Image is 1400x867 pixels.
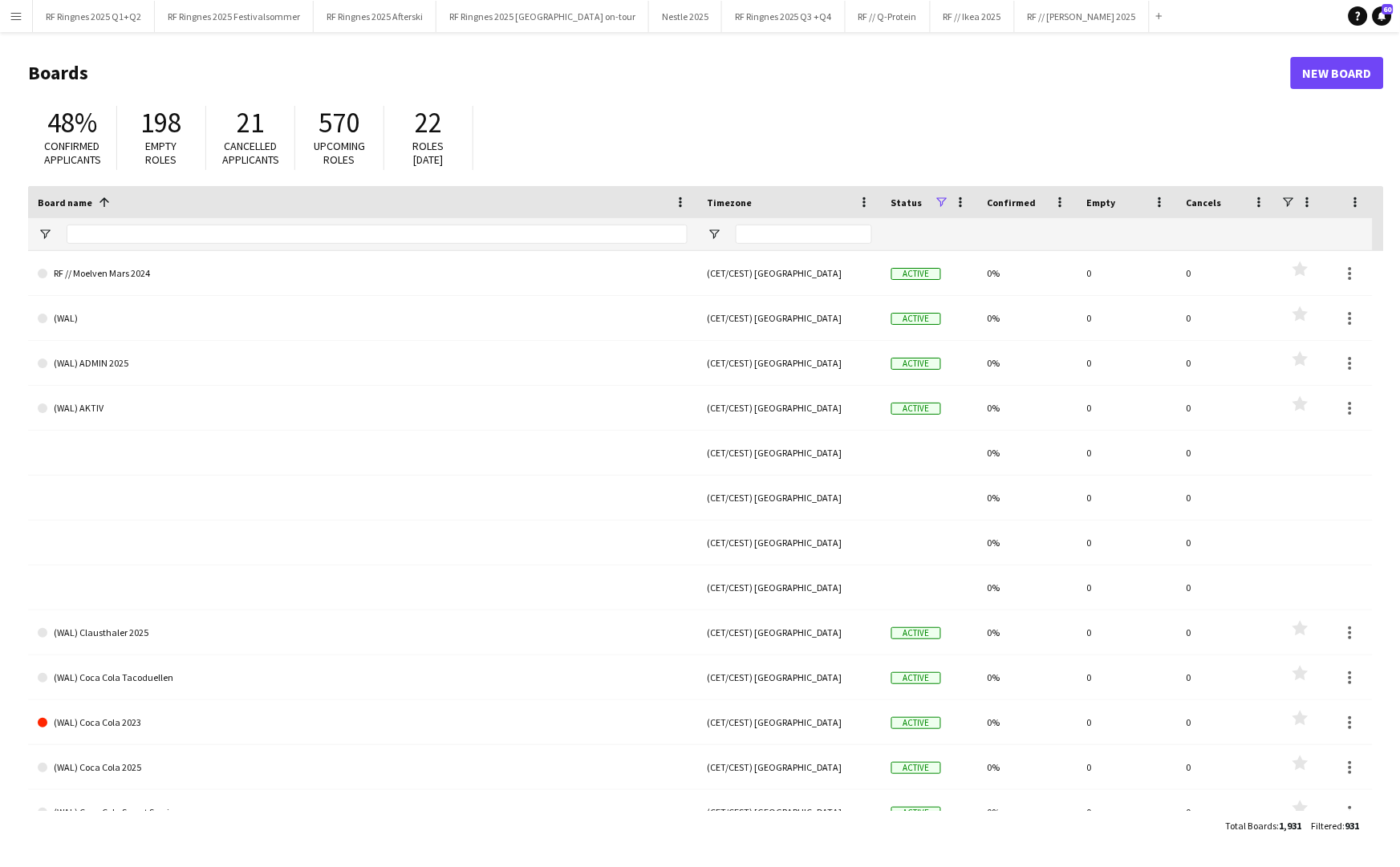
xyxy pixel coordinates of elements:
a: (WAL) ADMIN 2025 [38,341,688,386]
div: 0 [1077,521,1177,565]
button: RF Ringnes 2025 Afterski [314,1,436,32]
span: Empty [1087,196,1116,209]
div: 0 [1177,386,1276,430]
a: New Board [1291,57,1384,89]
button: RF Ringnes 2025 Q1+Q2 [33,1,155,32]
button: RF // [PERSON_NAME] 2025 [1015,1,1150,32]
span: Active [891,672,941,684]
span: Active [891,807,941,819]
div: 0 [1177,700,1276,744]
h1: Boards [28,61,1291,85]
div: 0 [1077,565,1177,610]
span: Active [891,358,941,370]
div: 0 [1077,296,1177,340]
span: Cancels [1187,196,1222,209]
div: : [1312,811,1360,842]
button: RF Ringnes 2025 Festivalsommer [155,1,314,32]
div: 0% [978,431,1077,475]
a: (WAL) Coca Cola 2025 [38,745,688,790]
input: Board name Filter Input [67,225,688,244]
div: (CET/CEST) [GEOGRAPHIC_DATA] [697,251,882,295]
a: RF // Moelven Mars 2024 [38,251,688,296]
div: 0 [1177,565,1276,610]
div: 0% [978,521,1077,565]
span: Confirmed [988,196,1037,209]
div: (CET/CEST) [GEOGRAPHIC_DATA] [697,655,882,699]
div: 0 [1077,386,1177,430]
div: 0% [978,655,1077,699]
div: 0% [978,476,1077,520]
div: 0 [1177,341,1276,385]
div: (CET/CEST) [GEOGRAPHIC_DATA] [697,745,882,789]
div: 0 [1177,521,1276,565]
span: 1,931 [1280,820,1302,833]
span: Active [891,268,941,280]
a: (WAL) [38,296,688,341]
a: (WAL) Clausthaler 2025 [38,610,688,655]
div: (CET/CEST) [GEOGRAPHIC_DATA] [697,476,882,520]
div: 0 [1077,790,1177,834]
button: RF // Q-Protein [846,1,931,32]
button: RF // Ikea 2025 [931,1,1015,32]
div: (CET/CEST) [GEOGRAPHIC_DATA] [697,296,882,340]
div: 0% [978,745,1077,789]
div: 0 [1177,610,1276,654]
div: 0 [1177,431,1276,475]
span: Active [891,717,941,729]
div: 0 [1177,790,1276,834]
div: 0% [978,251,1077,295]
div: (CET/CEST) [GEOGRAPHIC_DATA] [697,431,882,475]
div: 0% [978,790,1077,834]
div: 0 [1177,745,1276,789]
div: 0% [978,700,1077,744]
a: (WAL) AKTIV [38,386,688,431]
div: (CET/CEST) [GEOGRAPHIC_DATA] [697,521,882,565]
div: (CET/CEST) [GEOGRAPHIC_DATA] [697,790,882,834]
span: Status [891,196,923,209]
input: Timezone Filter Input [736,225,872,244]
span: 198 [141,105,182,140]
div: 0 [1077,610,1177,654]
div: 0 [1177,655,1276,699]
div: 0 [1077,251,1177,295]
div: 0 [1077,655,1177,699]
span: Active [891,313,941,325]
div: 0 [1077,745,1177,789]
div: 0 [1177,296,1276,340]
span: 570 [319,105,360,140]
span: Active [891,627,941,639]
span: Board name [38,196,92,209]
button: Open Filter Menu [38,227,52,241]
a: 60 [1373,6,1392,26]
div: : [1226,811,1302,842]
div: 0 [1077,431,1177,475]
span: 931 [1345,820,1360,833]
span: 48% [47,105,97,140]
div: 0% [978,565,1077,610]
div: 0 [1077,700,1177,744]
span: Active [891,403,941,415]
div: 0% [978,610,1077,654]
button: RF Ringnes 2025 Q3 +Q4 [722,1,846,32]
button: Open Filter Menu [707,227,721,241]
div: 0% [978,296,1077,340]
button: RF Ringnes 2025 [GEOGRAPHIC_DATA] on-tour [436,1,649,32]
span: Filtered [1312,820,1343,833]
div: 0 [1077,476,1177,520]
span: Active [891,762,941,774]
span: Cancelled applicants [222,139,279,167]
span: 22 [415,105,442,140]
div: (CET/CEST) [GEOGRAPHIC_DATA] [697,610,882,654]
a: (WAL) Coca Cola Tacoduellen [38,655,688,700]
span: Total Boards [1226,820,1277,833]
span: 21 [237,105,264,140]
div: 0 [1077,341,1177,385]
span: Confirmed applicants [44,139,101,167]
div: 0% [978,386,1077,430]
div: (CET/CEST) [GEOGRAPHIC_DATA] [697,565,882,610]
div: (CET/CEST) [GEOGRAPHIC_DATA] [697,341,882,385]
span: Empty roles [146,139,177,167]
a: (WAL) Coca Cola 2023 [38,700,688,745]
span: 60 [1382,4,1394,14]
div: (CET/CEST) [GEOGRAPHIC_DATA] [697,700,882,744]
